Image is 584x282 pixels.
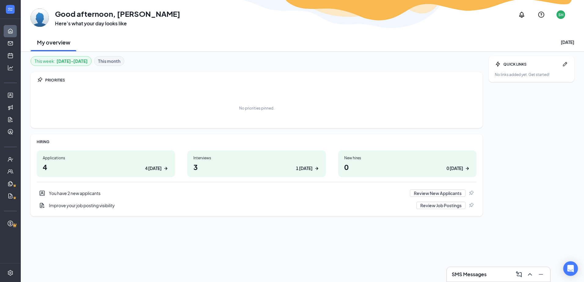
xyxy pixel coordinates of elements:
div: QUICK LINKS [503,62,560,67]
div: Improve your job posting visibility [37,199,476,211]
h1: 0 [344,162,470,172]
div: 1 [DATE] [296,165,312,172]
b: [DATE] - [DATE] [57,58,88,64]
svg: UserCheck [7,156,13,162]
svg: ComposeMessage [515,271,523,278]
div: SH [558,12,564,17]
button: ChevronUp [524,269,534,279]
svg: ChevronUp [526,271,534,278]
h3: Here’s what your day looks like [55,20,180,27]
div: PRIORITIES [45,78,476,83]
svg: UserEntity [39,190,45,196]
div: 0 [DATE] [447,165,463,172]
h1: Good afternoon, [PERSON_NAME] [55,9,180,19]
a: Interviews31 [DATE]ArrowRight [187,150,326,177]
button: Review Job Postings [416,202,465,209]
svg: Pin [468,190,474,196]
svg: Pen [562,61,568,67]
h1: 4 [43,162,169,172]
svg: DocumentAdd [39,202,45,208]
button: Minimize [535,269,545,279]
div: Improve your job posting visibility [49,202,413,208]
svg: Notifications [518,11,525,18]
svg: QuestionInfo [538,11,545,18]
svg: Pin [37,77,43,83]
a: New hires00 [DATE]ArrowRight [338,150,476,177]
div: No links added yet. Get started! [495,72,568,77]
a: DocumentAddImprove your job posting visibilityReview Job PostingsPin [37,199,476,211]
div: Interviews [193,155,319,161]
a: Applications44 [DATE]ArrowRight [37,150,175,177]
div: This week : [35,58,88,64]
div: HIRING [37,139,476,144]
h1: 3 [193,162,319,172]
div: 4 [DATE] [145,165,162,172]
b: This month [98,58,120,64]
a: UserEntityYou have 2 new applicantsReview New ApplicantsPin [37,187,476,199]
div: No priorities pinned. [239,106,274,111]
svg: Settings [7,270,13,276]
div: New hires [344,155,470,161]
h2: My overview [37,38,70,46]
svg: Minimize [537,271,545,278]
div: You have 2 new applicants [49,190,406,196]
svg: Analysis [7,65,13,71]
svg: ArrowRight [464,165,470,172]
div: Open Intercom Messenger [563,261,578,276]
button: ComposeMessage [513,269,523,279]
div: [DATE] [561,39,574,45]
svg: Bolt [495,61,501,67]
button: Review New Applicants [410,190,465,197]
div: Applications [43,155,169,161]
svg: ArrowRight [163,165,169,172]
svg: ArrowRight [314,165,320,172]
div: You have 2 new applicants [37,187,476,199]
svg: Pin [468,202,474,208]
img: Simone House [31,9,49,27]
h3: SMS Messages [452,271,487,278]
svg: WorkstreamLogo [7,6,13,12]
